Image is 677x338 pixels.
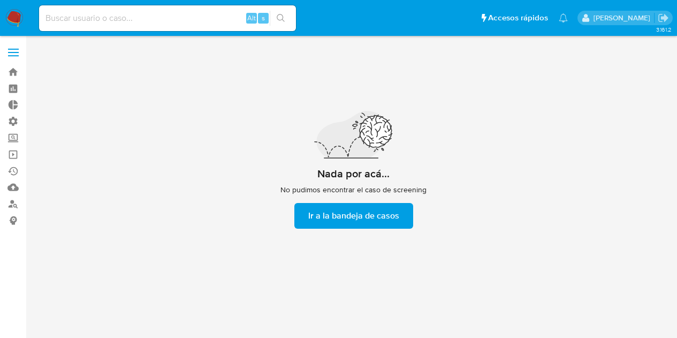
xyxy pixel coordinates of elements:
span: s [262,13,265,23]
span: Alt [247,13,256,23]
span: Accesos rápidos [488,12,548,24]
button: Ir a la bandeja de casos [294,203,413,229]
a: Notificaciones [559,13,568,22]
p: nicolas.tyrkiel@mercadolibre.com [594,13,654,23]
input: Buscar usuario o caso... [39,11,296,25]
a: Salir [658,12,669,24]
span: No pudimos encontrar el caso de screening [280,185,427,194]
button: search-icon [270,11,292,26]
h2: Nada por acá... [317,167,390,181]
span: Ir a la bandeja de casos [308,204,399,228]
